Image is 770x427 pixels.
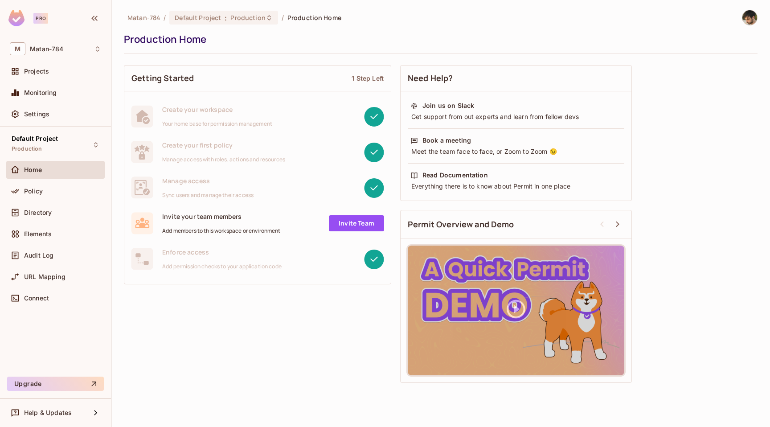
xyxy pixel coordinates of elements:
[410,112,622,121] div: Get support from out experts and learn from fellow devs
[410,147,622,156] div: Meet the team face to face, or Zoom to Zoom 😉
[230,13,265,22] span: Production
[131,73,194,84] span: Getting Started
[24,209,52,216] span: Directory
[162,156,285,163] span: Manage access with roles, actions and resources
[408,219,514,230] span: Permit Overview and Demo
[127,13,160,22] span: the active workspace
[24,68,49,75] span: Projects
[162,105,272,114] span: Create your workspace
[8,10,25,26] img: SReyMgAAAABJRU5ErkJggg==
[422,171,488,180] div: Read Documentation
[422,136,471,145] div: Book a meeting
[24,295,49,302] span: Connect
[422,101,474,110] div: Join us on Slack
[30,45,63,53] span: Workspace: Matan-784
[162,212,281,221] span: Invite your team members
[162,120,272,127] span: Your home base for permission management
[742,10,757,25] img: Matan Yossef
[287,13,341,22] span: Production Home
[24,409,72,416] span: Help & Updates
[10,42,25,55] span: M
[12,135,58,142] span: Default Project
[24,89,57,96] span: Monitoring
[282,13,284,22] li: /
[162,248,282,256] span: Enforce access
[7,377,104,391] button: Upgrade
[175,13,221,22] span: Default Project
[33,13,48,24] div: Pro
[124,33,753,46] div: Production Home
[164,13,166,22] li: /
[162,141,285,149] span: Create your first policy
[224,14,227,21] span: :
[162,177,254,185] span: Manage access
[162,263,282,270] span: Add permission checks to your application code
[352,74,384,82] div: 1 Step Left
[24,188,43,195] span: Policy
[24,166,42,173] span: Home
[24,230,52,238] span: Elements
[162,192,254,199] span: Sync users and manage their access
[162,227,281,234] span: Add members to this workspace or environment
[24,273,66,280] span: URL Mapping
[12,145,42,152] span: Production
[410,182,622,191] div: Everything there is to know about Permit in one place
[24,252,53,259] span: Audit Log
[408,73,453,84] span: Need Help?
[24,111,49,118] span: Settings
[329,215,384,231] a: Invite Team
